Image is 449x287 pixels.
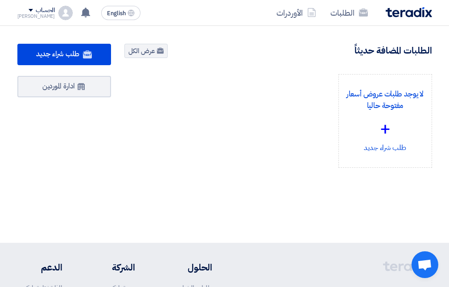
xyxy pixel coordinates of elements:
[17,261,62,274] li: الدعم
[124,44,168,58] a: عرض الكل
[101,6,140,20] button: English
[107,10,126,17] span: English
[17,76,111,97] a: ادارة الموردين
[36,49,79,59] span: طلب شراء جديد
[346,116,424,142] div: +
[323,2,375,23] a: الطلبات
[269,2,323,23] a: الأوردرات
[412,251,438,278] div: Open chat
[36,7,55,14] div: الحساب
[162,261,212,274] li: الحلول
[17,14,55,19] div: [PERSON_NAME]
[346,82,424,160] div: طلب شراء جديد
[386,7,432,17] img: Teradix logo
[58,6,73,20] img: profile_test.png
[346,88,424,111] p: لا يوجد طلبات عروض أسعار مفتوحة حاليا
[89,261,135,274] li: الشركة
[354,45,432,56] h4: الطلبات المضافة حديثاً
